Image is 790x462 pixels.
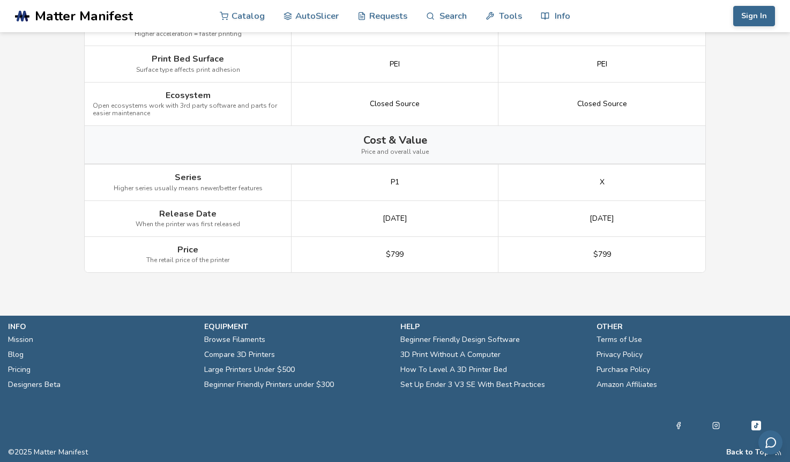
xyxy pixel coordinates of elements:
a: How To Level A 3D Printer Bed [400,362,507,377]
span: Higher acceleration = faster printing [135,31,242,38]
a: Beginner Friendly Printers under $300 [204,377,334,392]
a: Purchase Policy [597,362,650,377]
a: Amazon Affiliates [597,377,657,392]
a: Large Printers Under $500 [204,362,295,377]
a: Pricing [8,362,31,377]
span: When the printer was first released [136,221,240,228]
p: info [8,321,193,332]
span: Higher series usually means newer/better features [114,185,263,192]
button: Send feedback via email [758,430,782,454]
span: X [600,178,605,187]
p: other [597,321,782,332]
span: [DATE] [383,214,407,223]
span: Closed Source [370,100,420,108]
a: Browse Filaments [204,332,265,347]
button: Back to Top [726,448,769,457]
span: 20000 mm/s² [580,24,624,32]
a: RSS Feed [774,448,782,457]
a: Privacy Policy [597,347,643,362]
span: $799 [593,250,611,259]
span: Price [177,245,198,255]
span: Ecosystem [166,91,211,100]
a: Tiktok [750,419,763,432]
a: Terms of Use [597,332,642,347]
span: © 2025 Matter Manifest [8,448,88,457]
button: Sign In [733,6,775,26]
a: Blog [8,347,24,362]
span: [DATE] [590,214,614,223]
a: Set Up Ender 3 V3 SE With Best Practices [400,377,545,392]
span: Print Bed Surface [152,54,224,64]
span: Series [175,173,202,182]
span: Price and overall value [361,148,429,156]
span: PEI [390,60,400,69]
a: Designers Beta [8,377,61,392]
span: The retail price of the printer [146,257,229,264]
a: Beginner Friendly Design Software [400,332,520,347]
a: Instagram [712,419,720,432]
a: 3D Print Without A Computer [400,347,501,362]
span: 20000 mm/s² [373,24,416,32]
span: PEI [597,60,607,69]
p: equipment [204,321,390,332]
span: Matter Manifest [35,9,133,24]
a: Mission [8,332,33,347]
span: Closed Source [577,100,627,108]
span: Release Date [159,209,217,219]
a: Facebook [675,419,682,432]
a: Compare 3D Printers [204,347,275,362]
span: Open ecosystems work with 3rd party software and parts for easier maintenance [93,102,283,117]
p: help [400,321,586,332]
span: Surface type affects print adhesion [136,66,240,74]
span: Cost & Value [363,134,427,146]
span: P1 [391,178,399,187]
span: $799 [386,250,404,259]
